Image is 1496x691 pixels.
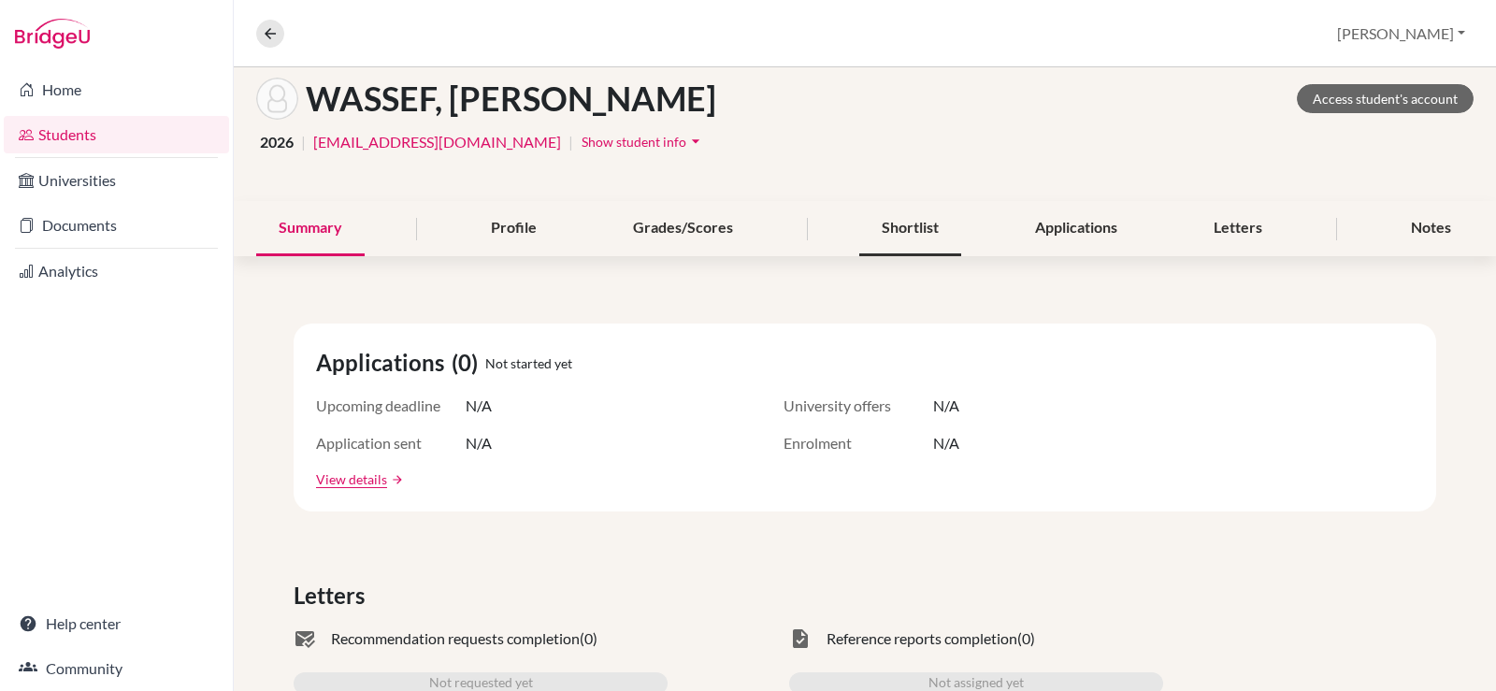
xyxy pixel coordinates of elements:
[316,346,452,380] span: Applications
[4,71,229,108] a: Home
[316,395,466,417] span: Upcoming deadline
[4,605,229,642] a: Help center
[933,395,959,417] span: N/A
[568,131,573,153] span: |
[827,627,1017,650] span: Reference reports completion
[1388,201,1474,256] div: Notes
[611,201,755,256] div: Grades/Scores
[452,346,485,380] span: (0)
[1191,201,1285,256] div: Letters
[294,579,372,612] span: Letters
[1297,84,1474,113] a: Access student's account
[387,473,404,486] a: arrow_forward
[4,252,229,290] a: Analytics
[331,627,580,650] span: Recommendation requests completion
[15,19,90,49] img: Bridge-U
[1329,16,1474,51] button: [PERSON_NAME]
[686,132,705,151] i: arrow_drop_down
[859,201,961,256] div: Shortlist
[316,432,466,454] span: Application sent
[580,627,597,650] span: (0)
[784,432,933,454] span: Enrolment
[1017,627,1035,650] span: (0)
[468,201,559,256] div: Profile
[784,395,933,417] span: University offers
[256,78,298,120] img: Celeste Cherif WASSEF's avatar
[294,627,316,650] span: mark_email_read
[306,79,716,119] h1: WASSEF, [PERSON_NAME]
[313,131,561,153] a: [EMAIL_ADDRESS][DOMAIN_NAME]
[466,432,492,454] span: N/A
[581,127,706,156] button: Show student infoarrow_drop_down
[789,627,812,650] span: task
[256,201,365,256] div: Summary
[4,116,229,153] a: Students
[933,432,959,454] span: N/A
[260,131,294,153] span: 2026
[316,469,387,489] a: View details
[4,162,229,199] a: Universities
[301,131,306,153] span: |
[466,395,492,417] span: N/A
[582,134,686,150] span: Show student info
[4,650,229,687] a: Community
[4,207,229,244] a: Documents
[485,353,572,373] span: Not started yet
[1013,201,1140,256] div: Applications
